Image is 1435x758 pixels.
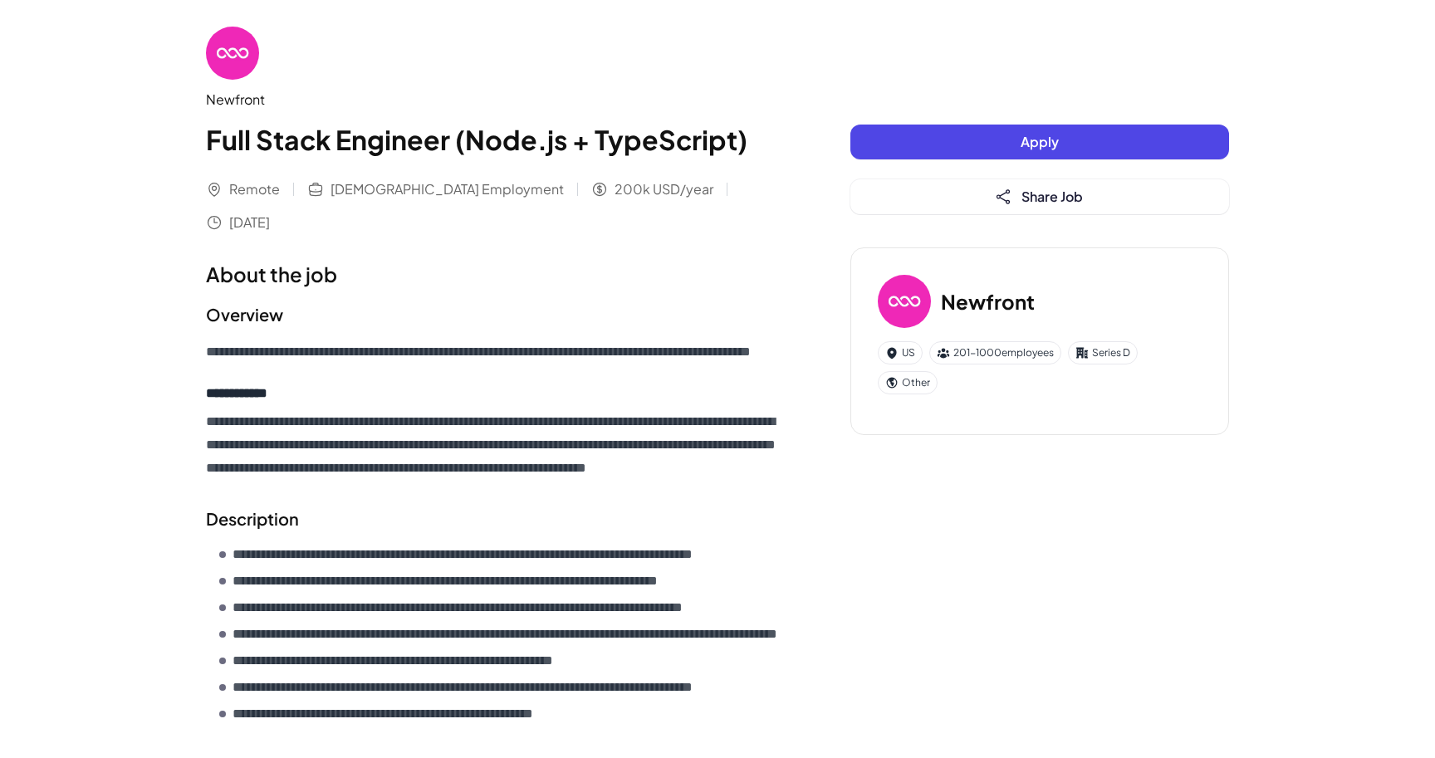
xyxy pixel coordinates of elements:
[229,179,280,199] span: Remote
[850,179,1229,214] button: Share Job
[206,27,259,80] img: Ne
[850,125,1229,159] button: Apply
[1068,341,1138,364] div: Series D
[878,275,931,328] img: Ne
[229,213,270,232] span: [DATE]
[206,302,784,327] h2: Overview
[206,120,784,159] h1: Full Stack Engineer (Node.js + TypeScript)
[206,506,784,531] h2: Description
[206,259,784,289] h1: About the job
[941,286,1035,316] h3: Newfront
[1021,133,1059,150] span: Apply
[1021,188,1083,205] span: Share Job
[878,341,923,364] div: US
[615,179,713,199] span: 200k USD/year
[206,90,784,110] div: Newfront
[929,341,1061,364] div: 201-1000 employees
[331,179,564,199] span: [DEMOGRAPHIC_DATA] Employment
[878,371,938,394] div: Other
